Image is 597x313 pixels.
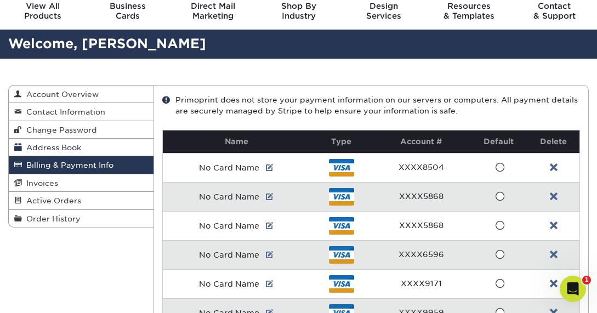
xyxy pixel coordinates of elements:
[9,86,153,103] a: Account Overview
[22,196,81,205] span: Active Orders
[9,121,153,139] a: Change Password
[511,1,597,11] span: Contact
[310,130,373,153] th: Type
[372,182,470,211] td: XXXX5868
[22,214,81,223] span: Order History
[9,210,153,227] a: Order History
[199,192,259,201] span: No Card Name
[372,130,470,153] th: Account #
[9,192,153,209] a: Active Orders
[199,221,259,230] span: No Card Name
[163,130,310,153] th: Name
[22,107,105,116] span: Contact Information
[9,103,153,121] a: Contact Information
[527,130,579,153] th: Delete
[22,90,99,99] span: Account Overview
[22,143,81,152] span: Address Book
[256,1,342,21] div: Industry
[199,163,259,172] span: No Card Name
[372,240,470,269] td: XXXX6596
[341,1,427,21] div: Services
[427,1,512,21] div: & Templates
[470,130,527,153] th: Default
[372,211,470,240] td: XXXX5868
[511,1,597,21] div: & Support
[9,139,153,156] a: Address Book
[22,126,97,134] span: Change Password
[199,280,259,288] span: No Card Name
[22,179,58,187] span: Invoices
[9,156,153,174] a: Billing & Payment Info
[341,1,427,11] span: Design
[22,161,113,169] span: Billing & Payment Info
[162,94,580,117] div: Primoprint does not store your payment information on our servers or computers. All payment detai...
[9,174,153,192] a: Invoices
[560,276,586,302] iframe: Intercom live chat
[582,276,591,284] span: 1
[86,1,171,11] span: Business
[199,251,259,259] span: No Card Name
[372,153,470,182] td: XXXX8504
[427,1,512,11] span: Resources
[170,1,256,11] span: Direct Mail
[372,269,470,298] td: XXXX9171
[86,1,171,21] div: Cards
[256,1,342,11] span: Shop By
[170,1,256,21] div: Marketing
